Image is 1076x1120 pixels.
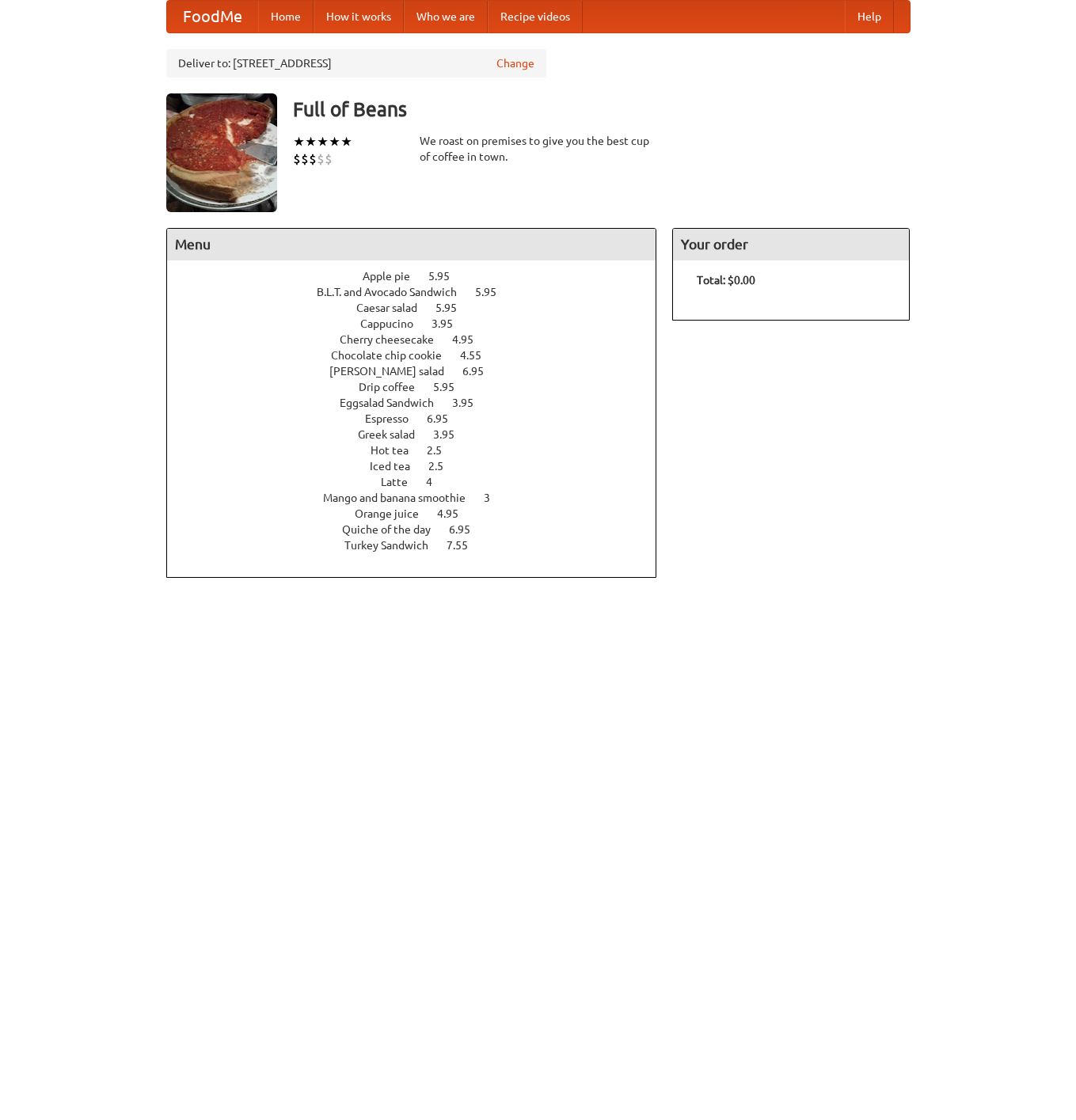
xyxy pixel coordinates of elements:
h3: Full of Beans [293,93,911,125]
div: We roast on premises to give you the best cup of coffee in town. [420,133,657,165]
li: ★ [305,133,317,150]
span: Cappucino [360,317,429,330]
li: ★ [293,133,305,150]
span: 3.95 [452,397,489,409]
span: Mango and banana smoothie [323,492,481,504]
a: Eggsalad Sandwich 3.95 [340,397,503,409]
a: How it works [314,1,404,32]
a: Drip coffee 5.95 [359,381,484,393]
li: $ [301,150,309,168]
a: Mango and banana smoothie 3 [323,492,519,504]
span: [PERSON_NAME] salad [329,365,460,378]
span: B.L.T. and Avocado Sandwich [317,286,473,298]
span: 3 [484,492,506,504]
span: Hot tea [371,444,424,457]
a: Turkey Sandwich 7.55 [344,539,497,552]
h4: Menu [167,229,656,260]
li: $ [293,150,301,168]
span: Eggsalad Sandwich [340,397,450,409]
span: 4.95 [437,507,474,520]
a: Home [258,1,314,32]
img: angular.jpg [166,93,277,212]
span: Greek salad [358,428,431,441]
span: Espresso [365,412,424,425]
span: Orange juice [355,507,435,520]
span: 4.95 [452,333,489,346]
span: Cherry cheesecake [340,333,450,346]
a: Recipe videos [488,1,583,32]
li: ★ [317,133,329,150]
span: Turkey Sandwich [344,539,444,552]
li: $ [325,150,333,168]
span: Quiche of the day [342,523,447,536]
b: Total: $0.00 [697,274,755,287]
span: 2.5 [428,460,459,473]
span: 7.55 [447,539,484,552]
span: Caesar salad [356,302,433,314]
a: Iced tea 2.5 [370,460,473,473]
div: Deliver to: [STREET_ADDRESS] [166,49,546,78]
span: Apple pie [363,270,426,283]
a: Espresso 6.95 [365,412,477,425]
h4: Your order [673,229,909,260]
span: 6.95 [427,412,464,425]
li: $ [317,150,325,168]
a: FoodMe [167,1,258,32]
span: 4.55 [460,349,497,362]
a: B.L.T. and Avocado Sandwich 5.95 [317,286,526,298]
span: Drip coffee [359,381,431,393]
a: Cappucino 3.95 [360,317,482,330]
span: 5.95 [475,286,512,298]
span: Chocolate chip cookie [331,349,458,362]
span: 5.95 [428,270,466,283]
a: Orange juice 4.95 [355,507,488,520]
span: Iced tea [370,460,426,473]
span: 6.95 [462,365,500,378]
span: 2.5 [427,444,458,457]
a: [PERSON_NAME] salad 6.95 [329,365,513,378]
a: Who we are [404,1,488,32]
a: Quiche of the day 6.95 [342,523,500,536]
span: Latte [381,476,424,488]
a: Greek salad 3.95 [358,428,484,441]
span: 6.95 [449,523,486,536]
a: Help [845,1,894,32]
a: Caesar salad 5.95 [356,302,486,314]
li: ★ [329,133,340,150]
span: 3.95 [433,428,470,441]
li: $ [309,150,317,168]
span: 3.95 [432,317,469,330]
a: Latte 4 [381,476,462,488]
li: ★ [340,133,352,150]
a: Cherry cheesecake 4.95 [340,333,503,346]
a: Change [496,55,534,71]
a: Apple pie 5.95 [363,270,479,283]
a: Hot tea 2.5 [371,444,471,457]
span: 5.95 [435,302,473,314]
span: 4 [426,476,448,488]
a: Chocolate chip cookie 4.55 [331,349,511,362]
span: 5.95 [433,381,470,393]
